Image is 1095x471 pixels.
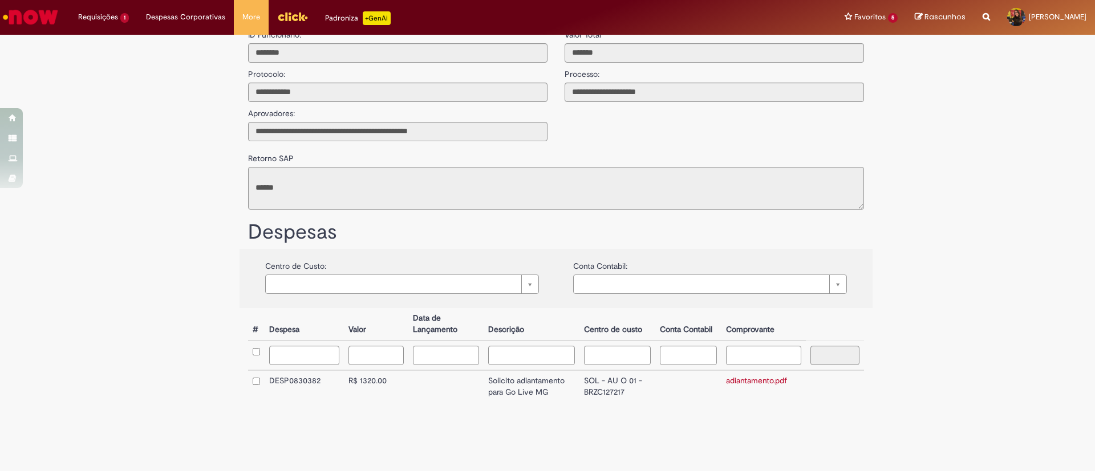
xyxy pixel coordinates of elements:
th: Despesa [265,308,344,341]
th: Centro de custo [579,308,655,341]
span: 1 [120,13,129,23]
th: Valor [344,308,409,341]
label: Conta Contabil: [573,255,627,272]
div: Padroniza [325,11,391,25]
td: DESP0830382 [265,370,344,403]
span: Rascunhos [924,11,966,22]
span: Despesas Corporativas [146,11,225,23]
label: Processo: [565,63,599,80]
span: 5 [888,13,898,23]
img: ServiceNow [1,6,60,28]
img: click_logo_yellow_360x200.png [277,8,308,25]
a: Rascunhos [915,12,966,23]
p: +GenAi [363,11,391,25]
label: Aprovadores: [248,102,295,119]
span: More [242,11,260,23]
span: Requisições [78,11,118,23]
td: adiantamento.pdf [721,370,806,403]
span: [PERSON_NAME] [1029,12,1086,22]
a: Limpar campo {0} [573,275,847,294]
th: Descrição [484,308,579,341]
td: R$ 1320.00 [344,370,409,403]
th: Comprovante [721,308,806,341]
label: Protocolo: [248,63,285,80]
td: SOL - AU O 01 - BRZC127217 [579,370,655,403]
span: Favoritos [854,11,886,23]
th: # [248,308,265,341]
h1: Despesas [248,221,864,244]
td: Solicito adiantamento para Go Live MG [484,370,579,403]
label: Retorno SAP [248,147,294,164]
label: Centro de Custo: [265,255,326,272]
th: Conta Contabil [655,308,721,341]
th: Data de Lançamento [408,308,484,341]
a: Limpar campo {0} [265,275,539,294]
a: adiantamento.pdf [726,375,787,386]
